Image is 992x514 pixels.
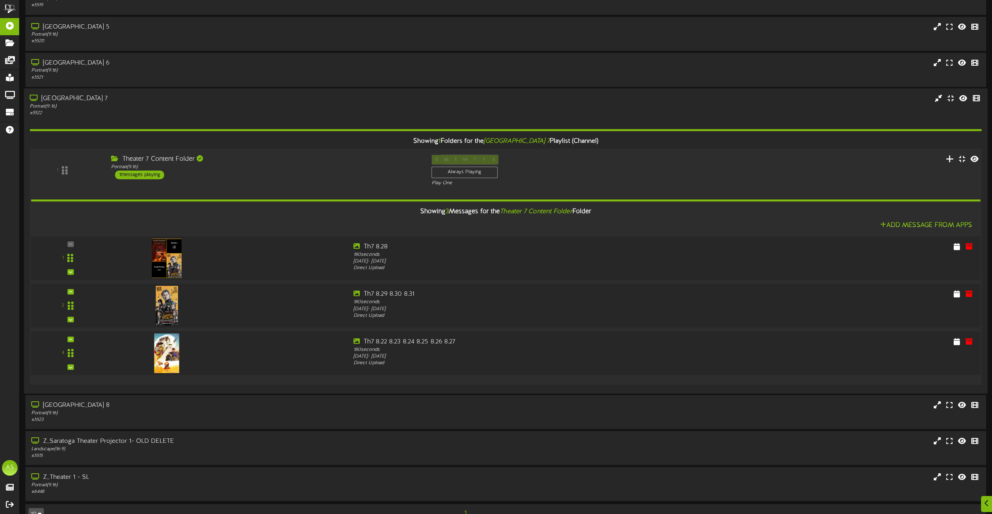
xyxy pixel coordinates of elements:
div: [GEOGRAPHIC_DATA] 8 [31,401,420,410]
div: # 5523 [31,417,420,423]
div: [GEOGRAPHIC_DATA] 5 [31,23,420,32]
div: Direct Upload [353,265,737,271]
div: # 5522 [30,110,420,117]
div: Portrait ( 9:16 ) [31,410,420,417]
div: Theater 7 Content Folder [111,155,420,164]
div: 180 seconds [353,251,737,258]
div: Portrait ( 9:16 ) [111,164,420,170]
div: [GEOGRAPHIC_DATA] 7 [30,94,420,103]
div: [DATE] - [DATE] [353,258,737,265]
div: # 6448 [31,489,420,495]
img: 66814e0f-ad0e-4cc3-9f0e-3744260121be.jpg [154,333,179,373]
div: [GEOGRAPHIC_DATA] 6 [31,59,420,68]
div: Showing Messages for the Folder [25,203,987,220]
div: Portrait ( 9:16 ) [31,482,420,489]
div: [DATE] - [DATE] [353,306,737,312]
i: Theater 7 Content Folder [500,208,572,215]
i: [GEOGRAPHIC_DATA] 7 [484,138,550,145]
button: Add Message From Apps [878,221,974,230]
div: Th7 8.22 8.23 8.24 8.25 8.26 8.27 [353,337,737,346]
div: Z_Saratoga Theater Projector 1- OLD DELETE [31,437,420,446]
div: AS [2,460,18,476]
div: Th7 8.28 [353,242,737,251]
div: Play One [432,180,660,187]
div: Portrait ( 9:16 ) [31,67,420,74]
div: # 5519 [31,2,420,9]
div: Direct Upload [353,313,737,319]
img: 953c6b78-2ce5-4e09-b66c-2c31d76a2fef.jpg [156,286,178,325]
div: 180 seconds [353,299,737,306]
div: 1 messages playing [115,171,164,179]
div: Th7 8.29 8.30 8.31 [353,290,737,299]
div: [DATE] - [DATE] [353,353,737,360]
div: Always Playing [432,167,498,178]
div: Z_Theater 1 - SL [31,473,420,482]
div: # 5521 [31,74,420,81]
div: Portrait ( 9:16 ) [30,103,420,110]
span: 3 [446,208,449,215]
span: 1 [438,138,441,145]
div: Showing Folders for the Playlist (Channel) [24,133,987,150]
div: Direct Upload [353,360,737,367]
div: Landscape ( 16:9 ) [31,446,420,453]
div: 180 seconds [353,346,737,353]
div: # 5520 [31,38,420,45]
div: # 5515 [31,453,420,459]
img: d7001410-2d74-4a64-8a5f-861d1cd82e8a.jpg [152,238,182,278]
div: Portrait ( 9:16 ) [31,31,420,38]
